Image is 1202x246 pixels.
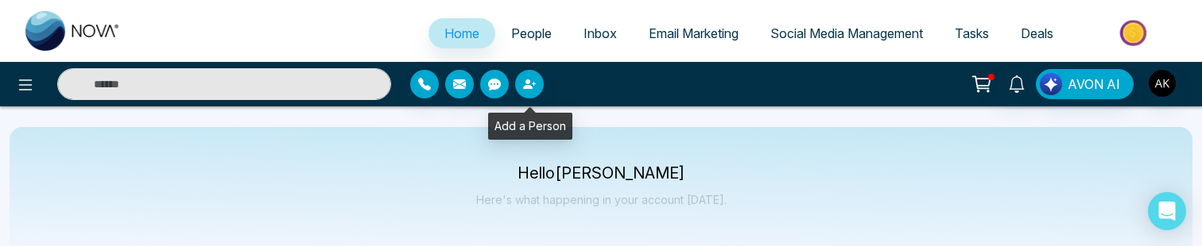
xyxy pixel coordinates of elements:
[495,18,568,48] a: People
[939,18,1005,48] a: Tasks
[476,167,727,180] p: Hello [PERSON_NAME]
[568,18,633,48] a: Inbox
[476,193,727,206] p: Here's what happening in your account [DATE].
[1021,25,1053,41] span: Deals
[754,18,939,48] a: Social Media Management
[428,18,495,48] a: Home
[1148,192,1186,230] div: Open Intercom Messenger
[1036,69,1134,99] button: AVON AI
[955,25,989,41] span: Tasks
[1068,75,1120,94] span: AVON AI
[1149,70,1176,97] img: User Avatar
[770,25,923,41] span: Social Media Management
[1005,18,1069,48] a: Deals
[444,25,479,41] span: Home
[1040,73,1062,95] img: Lead Flow
[633,18,754,48] a: Email Marketing
[25,11,121,51] img: Nova CRM Logo
[584,25,617,41] span: Inbox
[511,25,552,41] span: People
[649,25,739,41] span: Email Marketing
[1077,15,1192,51] img: Market-place.gif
